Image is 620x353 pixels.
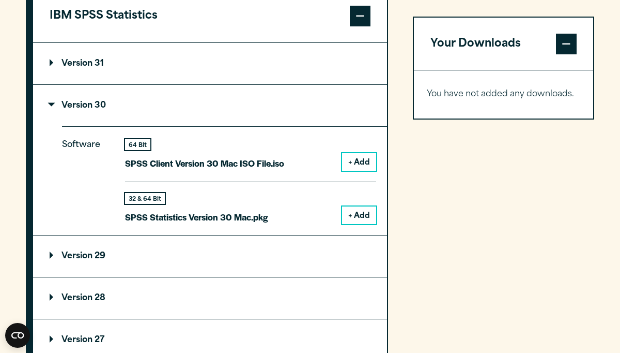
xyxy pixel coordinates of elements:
[50,60,104,68] p: Version 31
[414,18,593,70] button: Your Downloads
[427,87,580,102] p: You have not added any downloads.
[414,70,593,119] div: Your Downloads
[125,210,268,225] p: SPSS Statistics Version 30 Mac.pkg
[342,153,376,171] button: + Add
[33,85,387,126] summary: Version 30
[50,101,106,110] p: Version 30
[342,207,376,224] button: + Add
[125,193,165,204] div: 32 & 64 Bit
[50,336,104,344] p: Version 27
[33,43,387,84] summary: Version 31
[62,138,109,216] p: Software
[50,294,105,302] p: Version 28
[5,323,30,348] button: Open CMP widget
[125,156,284,171] p: SPSS Client Version 30 Mac ISO File.iso
[125,139,150,150] div: 64 Bit
[33,236,387,277] summary: Version 29
[33,277,387,319] summary: Version 28
[50,252,105,260] p: Version 29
